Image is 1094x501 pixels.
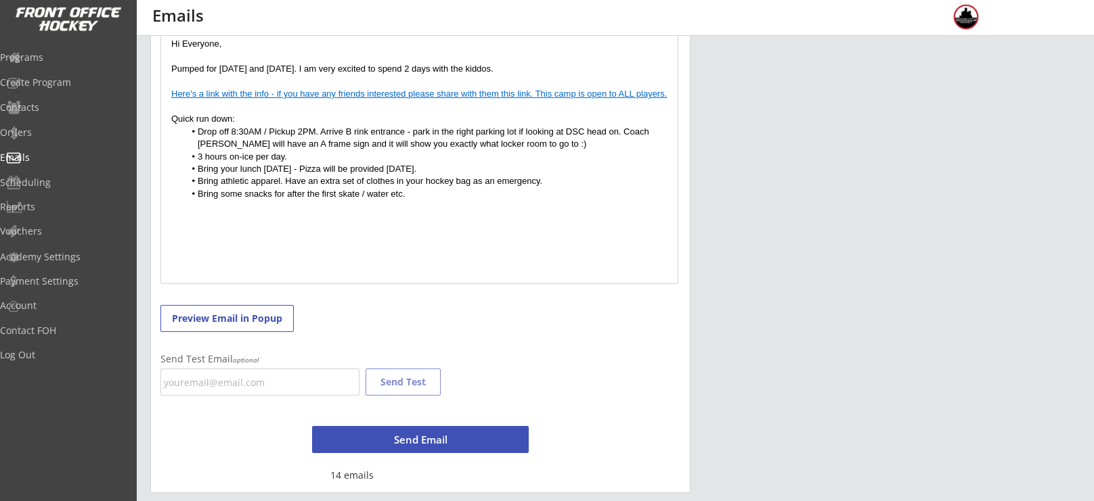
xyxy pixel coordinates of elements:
[185,126,668,151] li: Drop off 8:30AM / Pickup 2PM. Arrive B rink entrance - park in the right parking lot if looking a...
[233,355,259,364] em: optional
[312,426,529,453] button: Send Email
[171,113,668,125] p: Quick run down:
[185,188,668,200] li: Bring some snacks for after the first skate / water etc.
[185,163,668,175] li: Bring your lunch [DATE] - Pizza will be provided [DATE].
[171,89,667,99] a: Here's a link with the info - if you have any friends interested please share with them this link...
[160,368,359,396] input: youremail@email.com
[185,151,668,163] li: 3 hours on-ice per day.
[302,469,403,482] div: 14 emails
[366,368,441,396] button: Send Test
[160,305,294,332] button: Preview Email in Popup
[171,38,668,50] p: Hi Everyone,
[185,175,668,187] li: Bring athletic apparel. Have an extra set of clothes in your hockey bag as an emergency.
[171,63,668,75] p: Pumped for [DATE] and [DATE]. I am very excited to spend 2 days with the kiddos.
[160,354,357,364] div: Send Test Email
